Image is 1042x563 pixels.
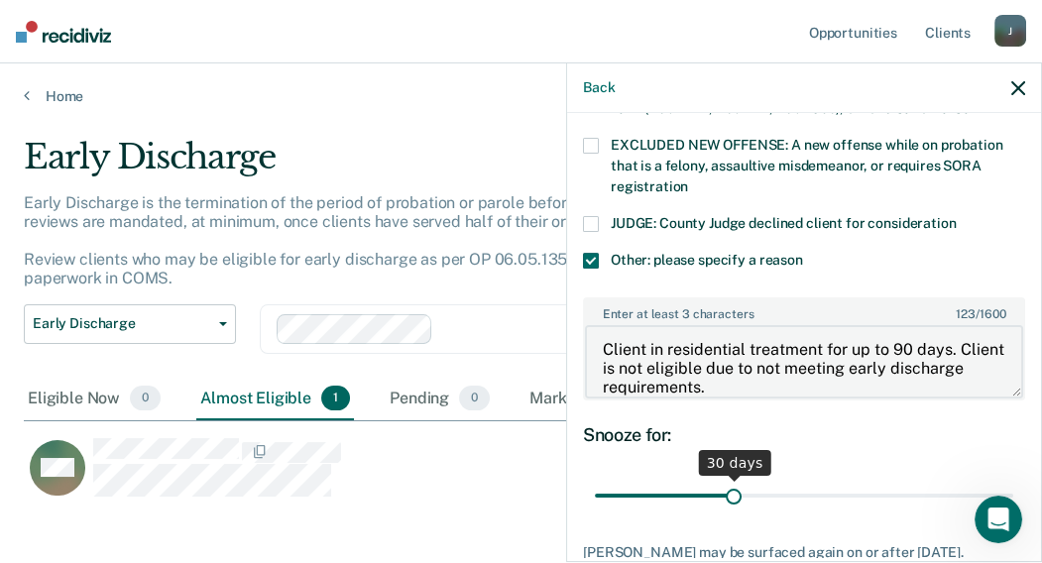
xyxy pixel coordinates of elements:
span: EXCLUDED CURRENT OFFENSE: On probation for MCL 750.81 or MCL 750.84, for an offense requiring a m... [611,58,1014,116]
div: Early Discharge [24,137,962,193]
label: Enter at least 3 characters [585,299,1023,321]
span: JUDGE: County Judge declined client for consideration [611,215,957,231]
div: Marked Ineligible [525,378,703,421]
span: 0 [459,386,490,411]
textarea: Client in residential treatment for up to 90 days. Client is not eligible due to not meeting earl... [585,325,1023,398]
div: Snooze for: [583,424,1025,446]
div: CaseloadOpportunityCell-0942129 [24,437,894,516]
div: Pending [386,378,494,421]
span: Early Discharge [33,315,211,332]
div: Almost Eligible [196,378,354,421]
span: Other: please specify a reason [611,252,803,268]
div: Eligible Now [24,378,165,421]
div: 30 days [699,450,771,476]
span: 123 [956,307,976,321]
p: Early Discharge is the termination of the period of probation or parole before the full-term disc... [24,193,919,288]
span: 0 [130,386,161,411]
iframe: Intercom live chat [975,496,1022,543]
img: Recidiviz [16,21,111,43]
span: 1 [321,386,350,411]
a: Home [24,87,1018,105]
div: J [994,15,1026,47]
div: [PERSON_NAME] may be surfaced again on or after [DATE]. [583,544,1025,561]
button: Back [583,79,615,96]
span: EXCLUDED NEW OFFENSE: A new offense while on probation that is a felony, assaultive misdemeanor, ... [611,137,1002,194]
span: / 1600 [956,307,1005,321]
